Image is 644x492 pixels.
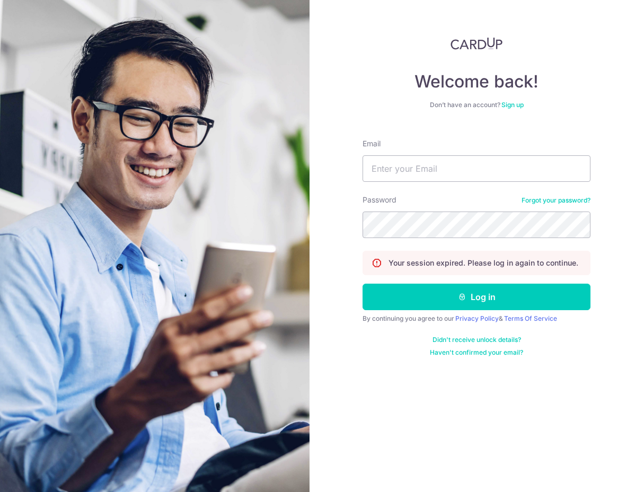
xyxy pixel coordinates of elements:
img: CardUp Logo [451,37,502,50]
h4: Welcome back! [363,71,590,92]
div: Don’t have an account? [363,101,590,109]
a: Terms Of Service [504,314,557,322]
input: Enter your Email [363,155,590,182]
div: By continuing you agree to our & [363,314,590,323]
label: Email [363,138,381,149]
a: Forgot your password? [522,196,590,205]
p: Your session expired. Please log in again to continue. [389,258,578,268]
button: Log in [363,284,590,310]
a: Privacy Policy [455,314,499,322]
a: Haven't confirmed your email? [430,348,523,357]
label: Password [363,195,396,205]
a: Sign up [501,101,524,109]
a: Didn't receive unlock details? [433,336,521,344]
